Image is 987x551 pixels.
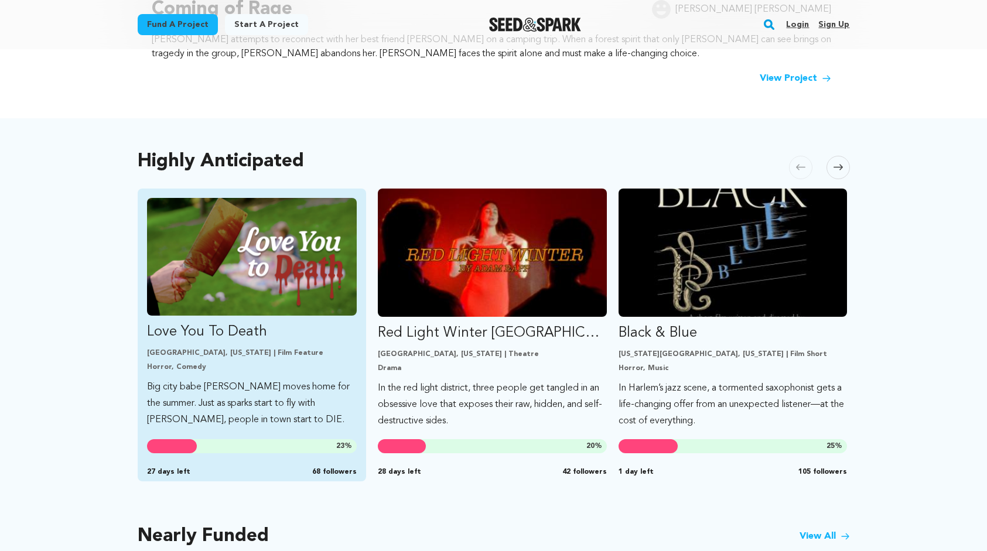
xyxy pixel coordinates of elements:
[619,467,654,477] span: 1 day left
[312,467,357,477] span: 68 followers
[619,350,848,359] p: [US_STATE][GEOGRAPHIC_DATA], [US_STATE] | Film Short
[619,189,848,429] a: Fund Black &amp; Blue
[336,443,344,450] span: 23
[378,324,607,343] p: Red Light Winter [GEOGRAPHIC_DATA]
[586,443,595,450] span: 20
[378,364,607,373] p: Drama
[147,379,357,428] p: Big city babe [PERSON_NAME] moves home for the summer. Just as sparks start to fly with [PERSON_N...
[138,528,269,545] h2: Nearly Funded
[336,442,352,451] span: %
[489,18,581,32] a: Seed&Spark Homepage
[818,15,849,34] a: Sign up
[147,323,357,341] p: Love You To Death
[619,364,848,373] p: Horror, Music
[489,18,581,32] img: Seed&Spark Logo Dark Mode
[378,189,607,429] a: Fund Red Light Winter Los Angeles
[225,14,308,35] a: Start a project
[147,362,357,372] p: Horror, Comedy
[786,15,809,34] a: Login
[798,467,847,477] span: 105 followers
[827,442,842,451] span: %
[586,442,602,451] span: %
[147,198,357,428] a: Fund Love You To Death
[562,467,607,477] span: 42 followers
[147,348,357,358] p: [GEOGRAPHIC_DATA], [US_STATE] | Film Feature
[760,71,831,85] a: View Project
[138,153,304,170] h2: Highly Anticipated
[378,350,607,359] p: [GEOGRAPHIC_DATA], [US_STATE] | Theatre
[800,529,850,543] a: View All
[827,443,835,450] span: 25
[138,14,218,35] a: Fund a project
[378,380,607,429] p: In the red light district, three people get tangled in an obsessive love that exposes their raw, ...
[147,467,190,477] span: 27 days left
[619,380,848,429] p: In Harlem’s jazz scene, a tormented saxophonist gets a life-changing offer from an unexpected lis...
[619,324,848,343] p: Black & Blue
[378,467,421,477] span: 28 days left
